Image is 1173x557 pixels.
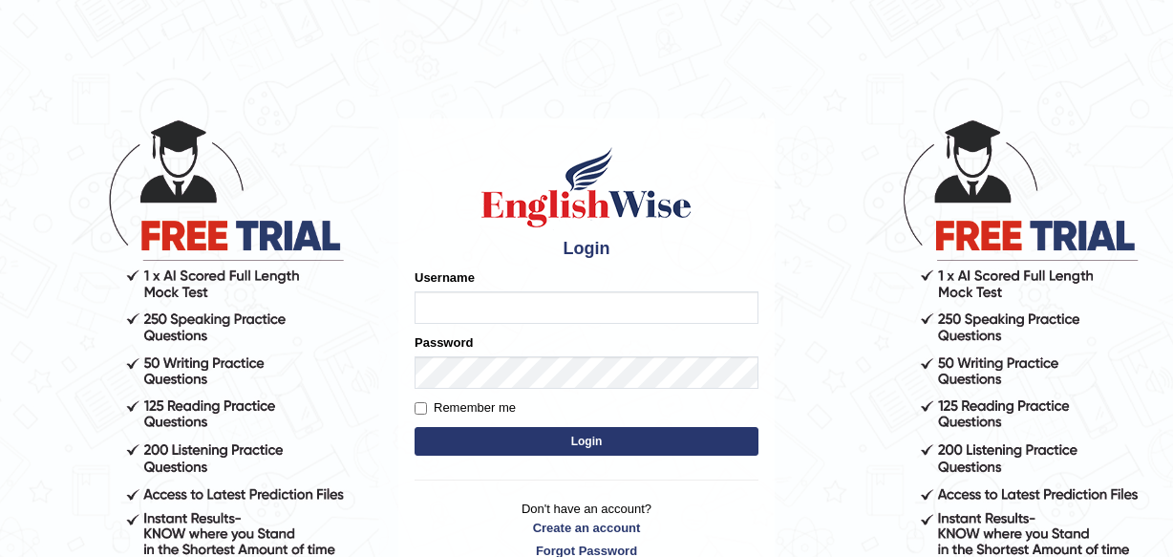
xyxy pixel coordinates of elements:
label: Username [415,268,475,287]
label: Password [415,333,473,352]
input: Remember me [415,402,427,415]
h4: Login [415,240,758,259]
a: Create an account [415,519,758,537]
button: Login [415,427,758,456]
label: Remember me [415,398,516,418]
img: Logo of English Wise sign in for intelligent practice with AI [478,144,695,230]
